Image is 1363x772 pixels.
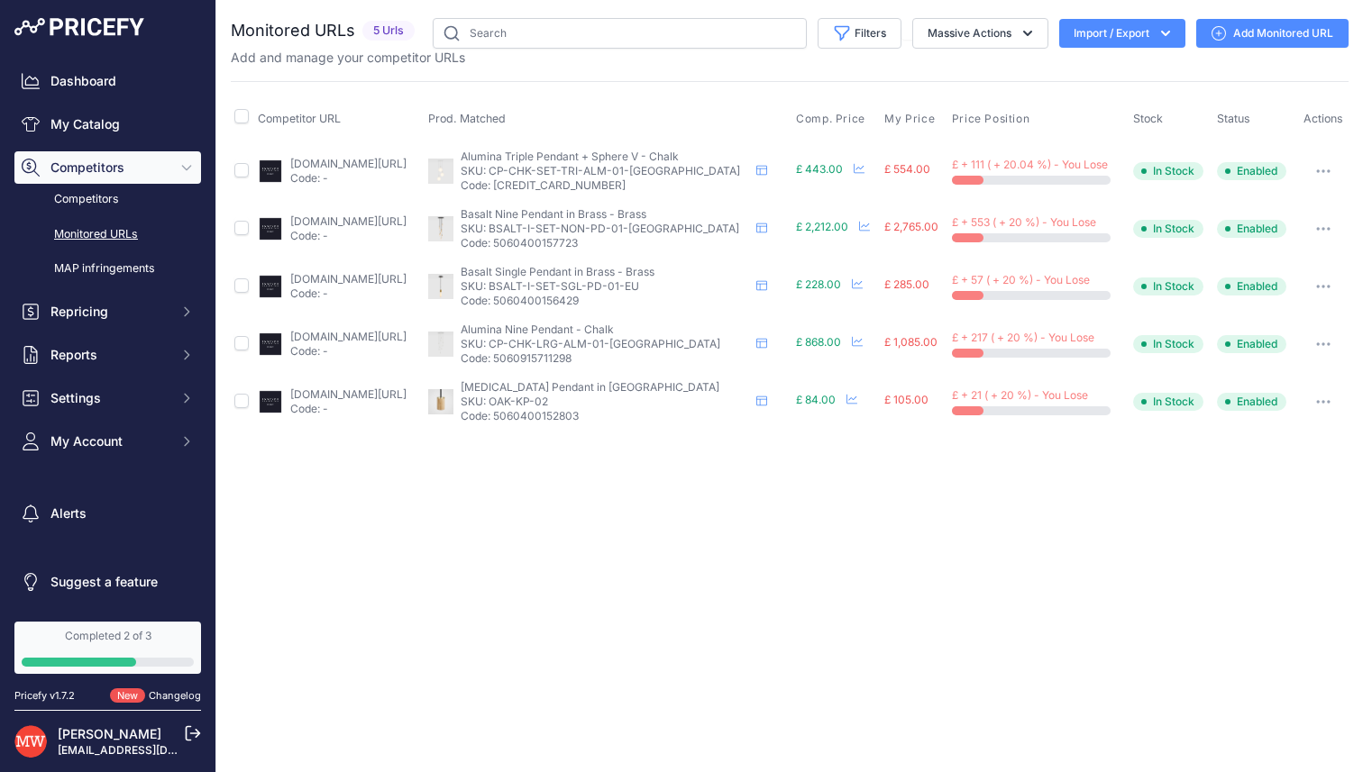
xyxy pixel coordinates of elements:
span: Prod. Matched [428,112,506,125]
button: Comp. Price [796,112,869,126]
span: Comp. Price [796,112,865,126]
p: Code: [CREDIT_CARD_NUMBER] [461,178,749,193]
span: New [110,688,145,704]
span: Enabled [1217,393,1286,411]
span: [MEDICAL_DATA] Pendant in [GEOGRAPHIC_DATA] [461,380,719,394]
a: Competitors [14,184,201,215]
button: Import / Export [1059,19,1185,48]
button: Settings [14,382,201,414]
p: Code: - [290,171,407,186]
button: Reports [14,339,201,371]
p: Code: - [290,344,407,359]
p: SKU: CP-CHK-LRG-ALM-01-[GEOGRAPHIC_DATA] [461,337,749,351]
span: £ 84.00 [796,393,836,406]
a: Completed 2 of 3 [14,622,201,674]
nav: Sidebar [14,65,201,600]
button: Price Position [952,112,1033,126]
a: MAP infringements [14,253,201,285]
span: £ 2,765.00 [884,220,938,233]
span: £ + 553 ( + 20 %) - You Lose [952,215,1096,229]
button: Filters [818,18,901,49]
button: Repricing [14,295,201,328]
span: Repricing [50,303,169,321]
a: Alerts [14,497,201,530]
p: Code: - [290,229,407,243]
a: Monitored URLs [14,219,201,250]
a: My Catalog [14,108,201,141]
p: Code: - [290,402,407,416]
p: Add and manage your competitor URLs [231,49,465,67]
span: In Stock [1133,335,1203,353]
a: Suggest a feature [14,566,201,598]
span: Alumina Nine Pendant - Chalk [461,322,614,336]
button: My Account [14,425,201,458]
div: Pricefy v1.7.2 [14,688,75,704]
img: Pricefy Logo [14,18,144,36]
p: Code: 5060915711298 [461,351,749,366]
span: My Price [884,112,935,126]
span: £ 2,212.00 [796,220,848,233]
button: Competitors [14,151,201,184]
p: SKU: BSALT-I-SET-NON-PD-01-[GEOGRAPHIC_DATA] [461,222,749,236]
span: Enabled [1217,277,1286,295]
span: £ 105.00 [884,393,928,406]
h2: Monitored URLs [231,18,355,43]
span: Stock [1133,112,1163,125]
span: £ + 57 ( + 20 %) - You Lose [952,273,1090,286]
span: £ 1,085.00 [884,335,938,349]
span: £ 228.00 [796,277,841,291]
a: [DOMAIN_NAME][URL] [290,214,407,228]
p: Code: 5060400156429 [461,294,749,308]
span: £ 554.00 [884,162,930,176]
span: Alumina Triple Pendant + Sphere V - Chalk [461,150,679,163]
a: Add Monitored URL [1196,19,1349,48]
p: SKU: BSALT-I-SET-SGL-PD-01-EU [461,279,749,294]
span: Basalt Single Pendant in Brass - Brass [461,265,654,278]
p: Code: 5060400157723 [461,236,749,250]
button: Massive Actions [912,18,1048,49]
div: Completed 2 of 3 [22,629,194,643]
span: £ 285.00 [884,277,929,291]
a: [DOMAIN_NAME][URL] [290,387,407,401]
span: Enabled [1217,335,1286,353]
a: Dashboard [14,65,201,97]
span: Actions [1304,112,1343,125]
span: Status [1217,112,1250,125]
span: My Account [50,432,169,450]
span: Enabled [1217,162,1286,180]
a: [DOMAIN_NAME][URL] [290,157,407,170]
a: [DOMAIN_NAME][URL] [290,330,407,343]
a: [DOMAIN_NAME][URL] [290,272,407,286]
span: Settings [50,389,169,407]
span: In Stock [1133,220,1203,238]
span: £ + 21 ( + 20 %) - You Lose [952,388,1088,402]
a: Changelog [149,689,201,702]
span: Price Position [952,112,1029,126]
span: Basalt Nine Pendant in Brass - Brass [461,207,646,221]
a: [PERSON_NAME] [58,726,161,741]
span: 5 Urls [362,21,415,41]
span: £ 868.00 [796,335,841,349]
input: Search [433,18,807,49]
span: Competitors [50,159,169,177]
a: [EMAIL_ADDRESS][DOMAIN_NAME] [58,743,246,757]
span: Competitor URL [258,112,341,125]
span: £ + 111 ( + 20.04 %) - You Lose [952,158,1108,171]
p: Code: - [290,286,407,301]
p: SKU: OAK-KP-02 [461,395,749,409]
p: Code: 5060400152803 [461,409,749,423]
p: SKU: CP-CHK-SET-TRI-ALM-01-[GEOGRAPHIC_DATA] [461,164,749,178]
span: Enabled [1217,220,1286,238]
span: £ 443.00 [796,162,843,176]
span: £ + 217 ( + 20 %) - You Lose [952,331,1094,344]
span: In Stock [1133,162,1203,180]
button: My Price [884,112,938,126]
span: In Stock [1133,277,1203,295]
span: In Stock [1133,393,1203,411]
span: Reports [50,346,169,364]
